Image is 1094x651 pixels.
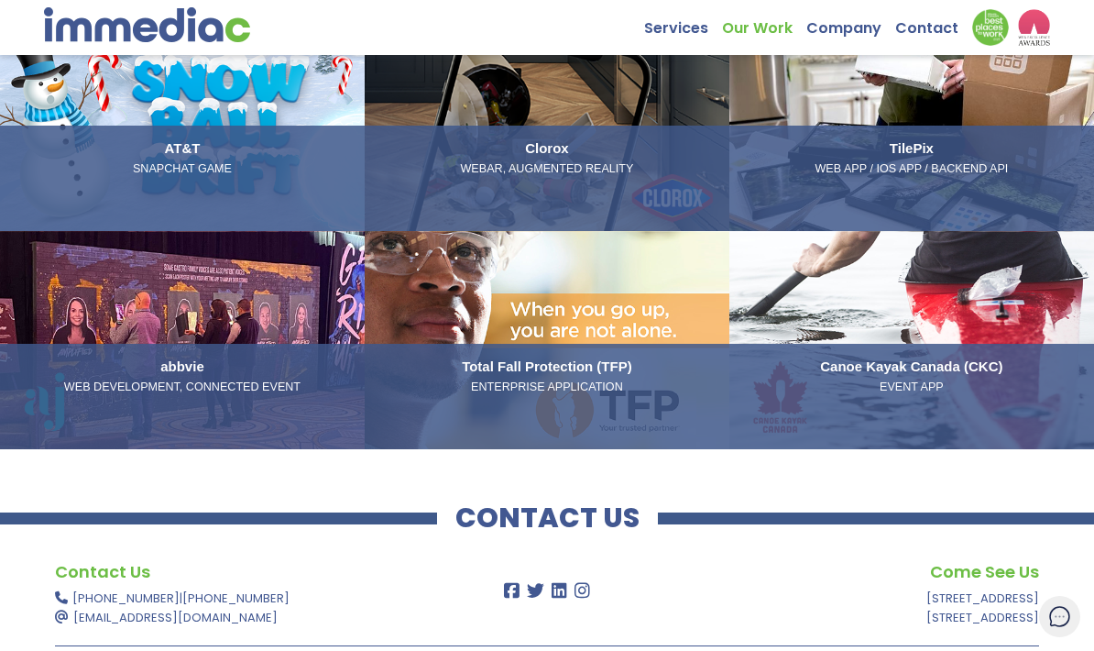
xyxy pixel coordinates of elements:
[926,590,1039,626] a: [STREET_ADDRESS][STREET_ADDRESS]
[372,359,722,375] h3: Total Fall Protection (TFP)
[806,9,895,38] a: Company
[737,359,1087,375] h3: Canoe Kayak Canada (CKC)
[7,380,357,396] p: WEB DEVELOPMENT, CONNECTED EVENT
[182,590,290,607] a: [PHONE_NUMBER]
[55,559,452,584] h4: Contact Us
[372,380,722,396] p: ENTERPRISE APPLICATION
[7,359,357,375] h3: abbvie
[44,7,250,42] img: immediac
[1018,9,1050,46] img: logo2_wea_nobg.webp
[722,9,806,38] a: Our Work
[895,9,972,38] a: Contact
[643,559,1040,584] h4: Come See Us
[372,161,722,178] p: WEBAR, AUGMENTED REALITY
[372,140,722,157] h3: Clorox
[737,380,1087,396] p: EVENT APP
[72,590,180,607] a: [PHONE_NUMBER]
[644,9,722,38] a: Services
[7,140,357,157] h3: AT&T
[737,161,1087,178] p: WEB APP / IOS APP / BACKEND API
[7,161,357,178] p: SNAPCHAT GAME
[737,140,1087,157] h3: TilePix
[55,589,452,627] p: |
[437,504,658,532] h2: CONTACT US
[972,9,1009,46] img: Down
[73,609,278,626] a: [EMAIL_ADDRESS][DOMAIN_NAME]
